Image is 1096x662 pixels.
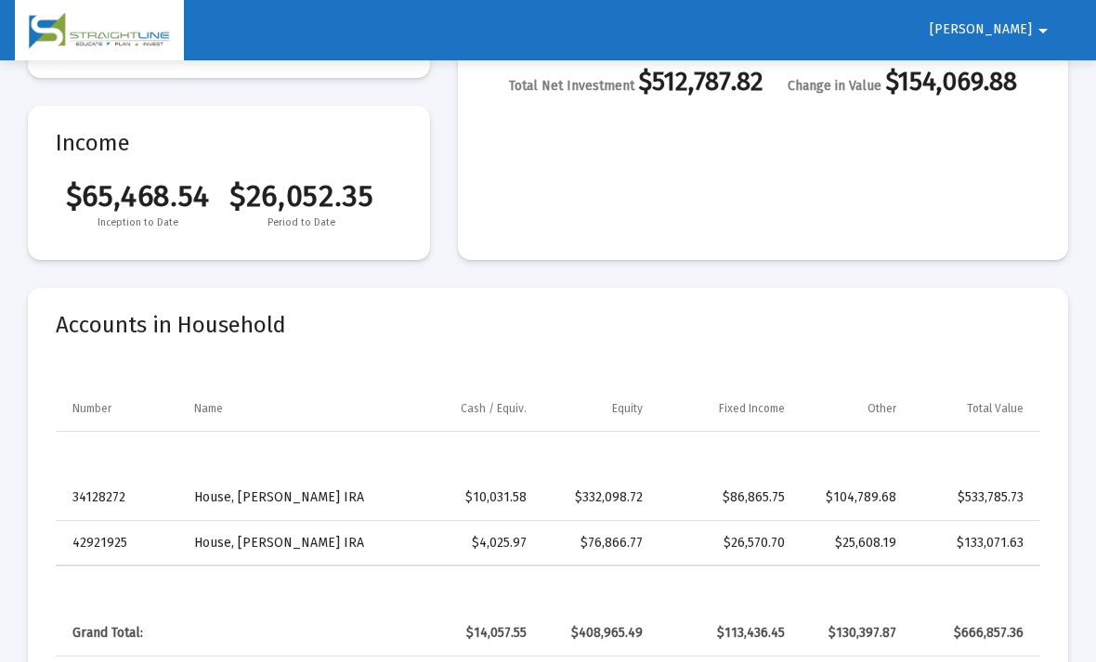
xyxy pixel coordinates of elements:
span: $26,052.35 [220,178,385,214]
div: Equity [612,401,643,416]
div: Grand Total: [72,624,168,643]
td: Column Number [56,386,181,431]
td: Column Equity [540,386,656,431]
div: $408,965.49 [553,624,643,643]
div: Data grid [56,342,1040,656]
div: $332,098.72 [553,488,643,507]
span: Inception to Date [56,214,220,232]
span: [PERSON_NAME] [930,22,1032,38]
div: $10,031.58 [411,488,526,507]
div: Other [868,401,896,416]
div: $133,071.63 [922,534,1024,552]
div: $76,866.77 [553,534,643,552]
td: House, [PERSON_NAME] IRA [181,521,399,565]
div: $512,787.82 [509,72,763,96]
div: $113,436.45 [669,624,785,643]
mat-card-title: Income [56,134,402,152]
td: Column Total Value [909,386,1040,431]
div: $104,789.68 [811,488,896,507]
div: $26,570.70 [669,534,785,552]
div: $4,025.97 [411,534,526,552]
span: $65,468.54 [56,178,220,214]
td: Column Other [798,386,909,431]
mat-icon: arrow_drop_down [1032,12,1054,49]
span: Period to Date [220,214,385,232]
td: 34128272 [56,476,181,521]
span: Total Net Investment [509,78,634,94]
div: $533,785.73 [922,488,1024,507]
td: House, [PERSON_NAME] IRA [181,476,399,521]
div: $666,857.36 [922,624,1024,643]
td: Column Name [181,386,399,431]
div: $25,608.19 [811,534,896,552]
div: Total Value [967,401,1024,416]
td: Column Fixed Income [656,386,798,431]
div: Fixed Income [719,401,785,416]
td: 42921925 [56,521,181,565]
div: Cash / Equiv. [461,401,527,416]
span: Change in Value [788,78,881,94]
div: $14,057.55 [411,624,526,643]
div: Name [194,401,223,416]
div: $86,865.75 [669,488,785,507]
button: [PERSON_NAME] [907,11,1076,48]
div: $154,069.88 [788,72,1017,96]
div: $130,397.87 [811,624,896,643]
td: Column Cash / Equiv. [398,386,539,431]
mat-card-title: Accounts in Household [56,316,1040,334]
img: Dashboard [29,12,170,49]
div: Number [72,401,111,416]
